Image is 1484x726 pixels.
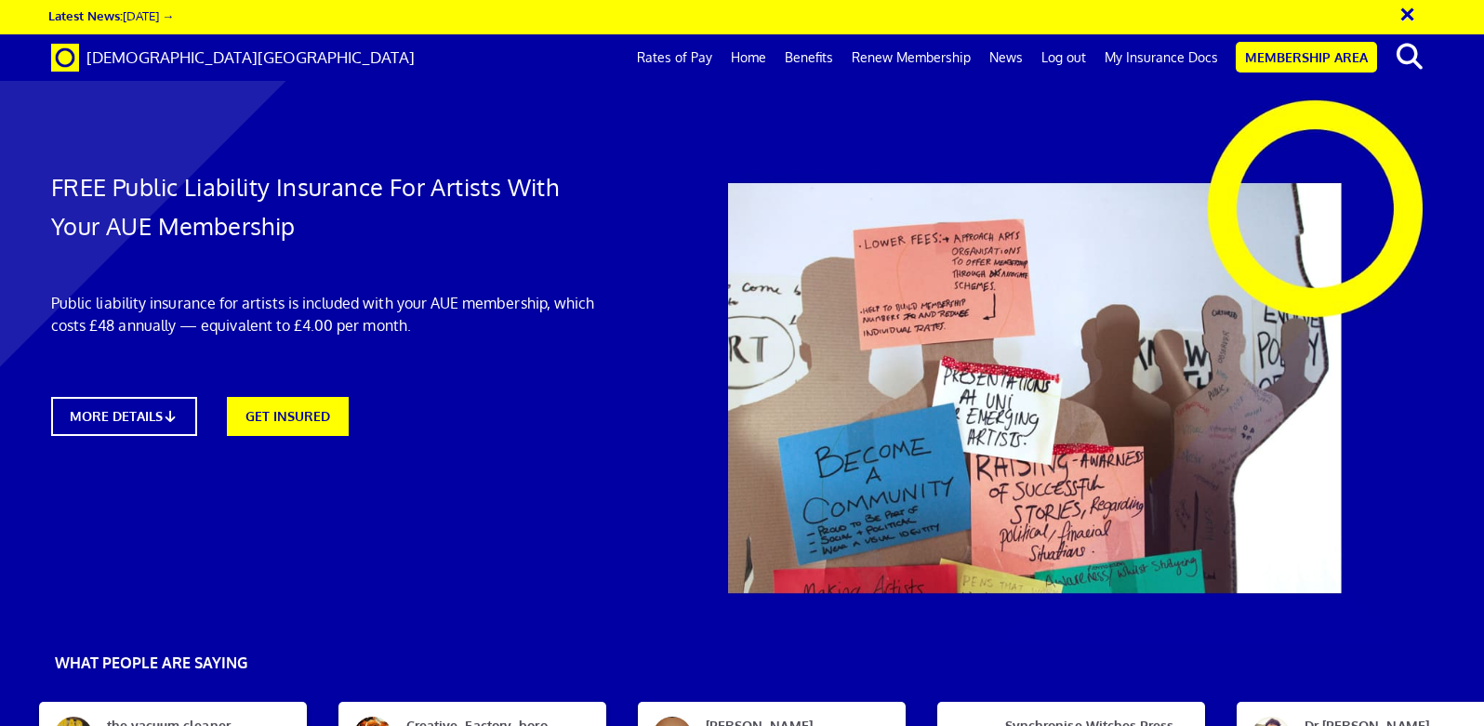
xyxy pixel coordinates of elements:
a: Log out [1032,34,1095,81]
a: MORE DETAILS [51,397,198,436]
span: [DEMOGRAPHIC_DATA][GEOGRAPHIC_DATA] [86,47,415,67]
a: Rates of Pay [628,34,722,81]
a: Benefits [775,34,842,81]
a: Brand [DEMOGRAPHIC_DATA][GEOGRAPHIC_DATA] [37,34,429,81]
strong: Latest News: [48,7,123,23]
button: search [1381,37,1438,76]
a: GET INSURED [227,397,349,436]
a: Home [722,34,775,81]
a: Renew Membership [842,34,980,81]
a: My Insurance Docs [1095,34,1227,81]
a: Latest News:[DATE] → [48,7,174,23]
a: Membership Area [1236,42,1377,73]
a: News [980,34,1032,81]
h1: FREE Public Liability Insurance For Artists With Your AUE Membership [51,167,611,245]
p: Public liability insurance for artists is included with your AUE membership, which costs £48 annu... [51,292,611,337]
